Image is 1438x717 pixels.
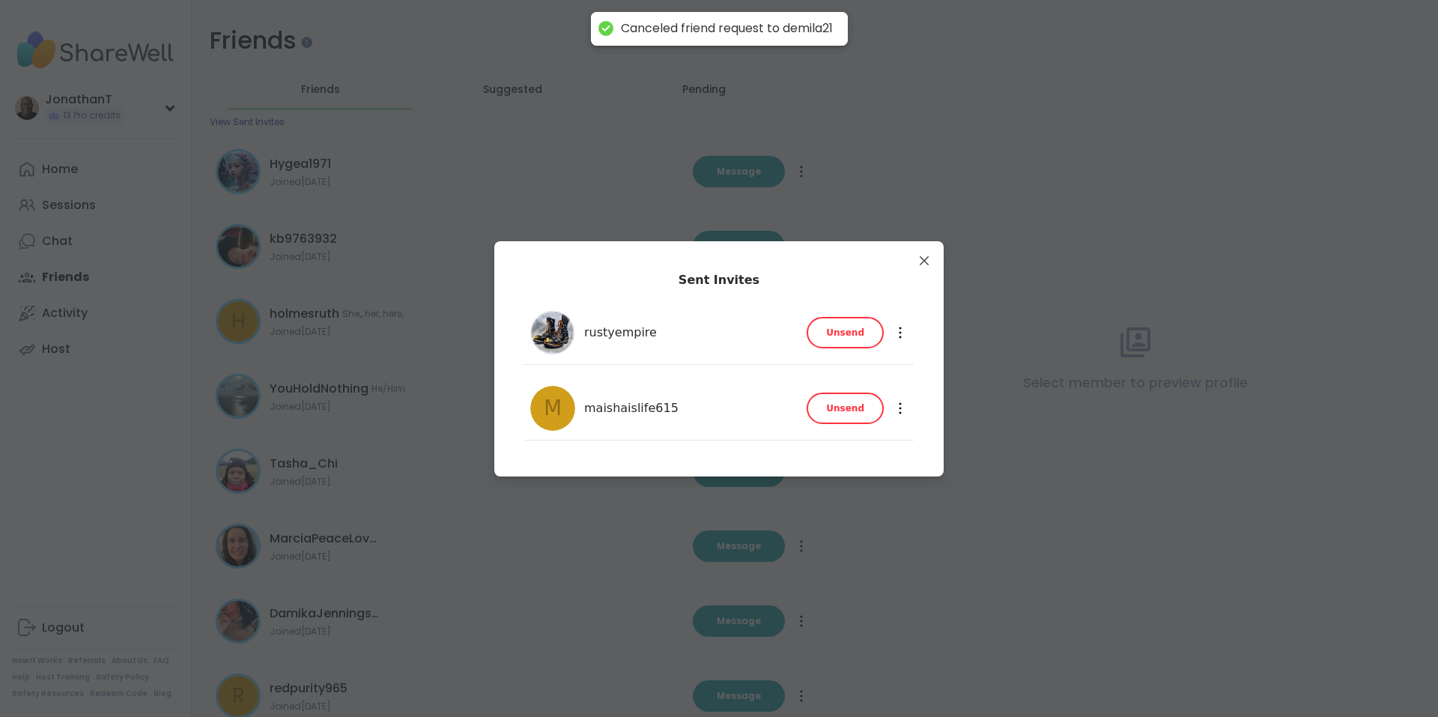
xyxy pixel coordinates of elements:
[826,402,864,415] span: Unsend
[544,393,562,424] span: m
[621,21,833,37] div: Canceled friend request to demila21
[826,326,864,339] span: Unsend
[807,393,884,424] button: Unsend
[679,271,759,289] div: Sent Invites
[530,310,575,355] img: rustyempire
[584,324,657,342] span: rustyempire
[584,399,679,417] span: maishaislife615
[807,317,884,348] button: Unsend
